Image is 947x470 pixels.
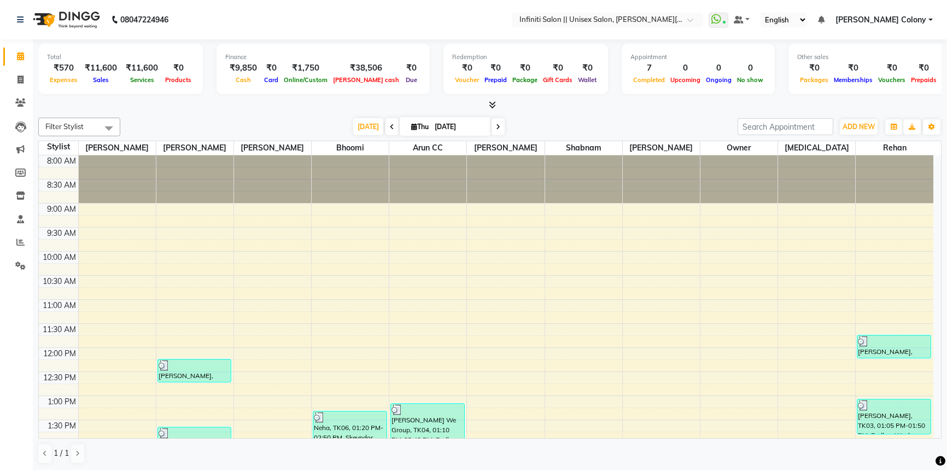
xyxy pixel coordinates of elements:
span: [PERSON_NAME] [623,141,700,155]
div: ₹0 [402,62,421,74]
span: [DATE] [353,118,383,135]
span: Wallet [575,76,599,84]
span: Thu [408,123,431,131]
span: Arun CC [389,141,466,155]
div: 11:30 AM [40,324,78,335]
span: Vouchers [875,76,908,84]
div: ₹0 [452,62,482,74]
div: 10:30 AM [40,276,78,287]
div: Stylist [39,141,78,153]
input: 2025-10-02 [431,119,486,135]
div: ₹1,750 [281,62,330,74]
span: Prepaid [482,76,510,84]
span: Due [403,76,420,84]
div: Total [47,53,194,62]
div: ₹38,506 [330,62,402,74]
div: 9:00 AM [45,204,78,215]
div: ₹0 [575,62,599,74]
span: No show [734,76,766,84]
div: 0 [734,62,766,74]
b: 08047224946 [120,4,168,35]
span: [PERSON_NAME] Colony [835,14,926,26]
div: ₹0 [261,62,281,74]
div: 0 [668,62,703,74]
div: [PERSON_NAME], TK01, 12:15 PM-12:45 PM, [DEMOGRAPHIC_DATA] Hair Cut (without wash) [158,359,231,382]
div: ₹570 [47,62,80,74]
span: ADD NEW [843,123,875,131]
div: Redemption [452,53,599,62]
div: 8:00 AM [45,155,78,167]
span: Expenses [47,76,80,84]
div: ₹9,850 [225,62,261,74]
div: ₹11,600 [80,62,121,74]
span: [PERSON_NAME] [234,141,311,155]
input: Search Appointment [738,118,833,135]
div: 12:30 PM [41,372,78,384]
span: Voucher [452,76,482,84]
span: Services [127,76,157,84]
div: ₹0 [510,62,540,74]
span: Products [162,76,194,84]
div: Appointment [630,53,766,62]
span: Filter Stylist [45,122,84,131]
span: [MEDICAL_DATA] [778,141,855,155]
div: ₹11,600 [121,62,162,74]
img: logo [28,4,103,35]
span: Memberships [831,76,875,84]
span: [PERSON_NAME] [467,141,544,155]
span: Ongoing [703,76,734,84]
span: 1 / 1 [54,448,69,459]
span: Online/Custom [281,76,330,84]
div: ₹0 [875,62,908,74]
span: [PERSON_NAME] cash [330,76,402,84]
button: ADD NEW [840,119,878,135]
div: 10:00 AM [40,252,78,263]
span: Shabnam [545,141,622,155]
div: ₹0 [162,62,194,74]
div: 1:00 PM [45,396,78,408]
div: 8:30 AM [45,179,78,191]
div: 11:00 AM [40,300,78,311]
div: [PERSON_NAME], TK03, 01:05 PM-01:50 PM, Redken Wash [857,399,931,434]
span: Gift Cards [540,76,575,84]
div: ₹0 [797,62,831,74]
span: Packages [797,76,831,84]
div: Finance [225,53,421,62]
div: 1:30 PM [45,420,78,432]
span: Rehan [856,141,933,155]
div: ₹0 [831,62,875,74]
div: [PERSON_NAME], TK02, 11:45 AM-12:15 PM, Shave [857,335,931,358]
span: Owner [700,141,778,155]
span: Card [261,76,281,84]
div: 0 [703,62,734,74]
span: Sales [90,76,112,84]
span: Prepaids [908,76,939,84]
span: [PERSON_NAME] [156,141,233,155]
span: Completed [630,76,668,84]
div: ₹0 [908,62,939,74]
span: [PERSON_NAME] [79,141,156,155]
div: 12:00 PM [41,348,78,359]
div: 7 [630,62,668,74]
div: ₹0 [540,62,575,74]
span: Bhoomi [312,141,389,155]
div: ₹0 [482,62,510,74]
div: 9:30 AM [45,228,78,239]
span: Package [510,76,540,84]
span: Cash [233,76,254,84]
span: Upcoming [668,76,703,84]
